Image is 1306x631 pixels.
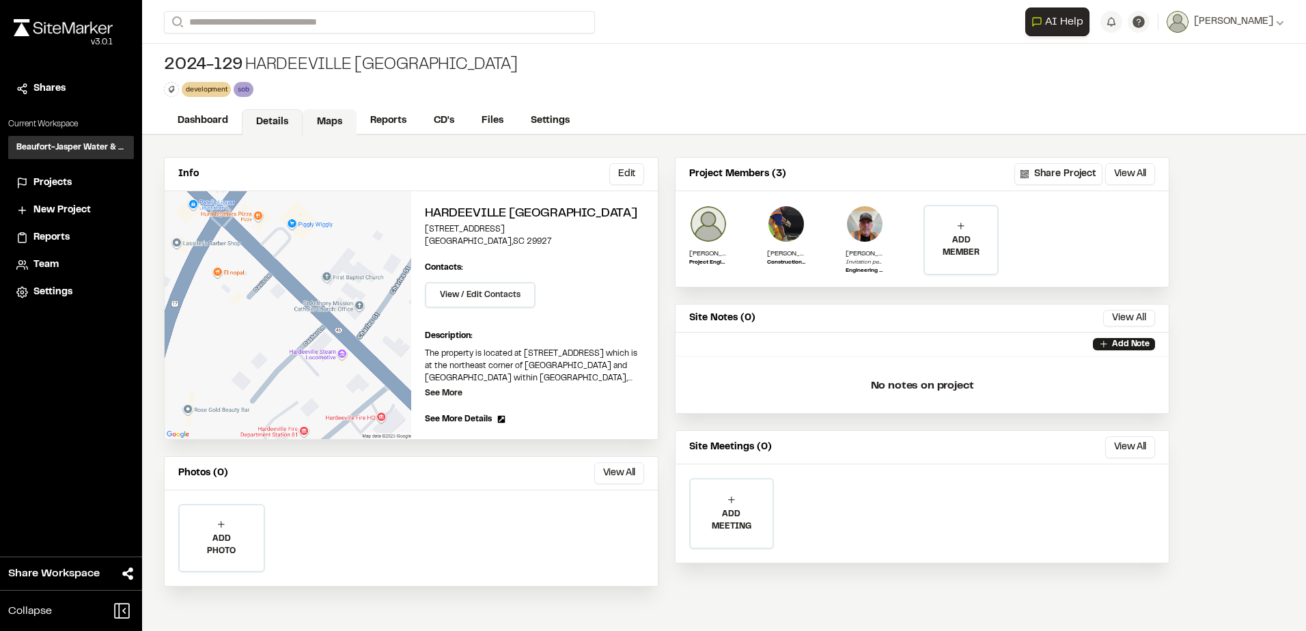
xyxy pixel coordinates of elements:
span: Collapse [8,603,52,619]
span: See More Details [425,413,492,425]
p: Add Note [1112,338,1150,350]
p: The property is located at [STREET_ADDRESS] which is at the northeast corner of [GEOGRAPHIC_DATA]... [425,348,644,384]
p: [STREET_ADDRESS] [425,223,644,236]
button: View All [1105,163,1155,185]
img: Victor Gaucin [767,205,805,243]
a: Shares [16,81,126,96]
a: Details [242,109,303,135]
p: Project Members (3) [689,167,786,182]
div: Oh geez...please don't... [14,36,113,48]
p: Contacts: [425,262,463,274]
button: View All [1103,310,1155,326]
a: Files [468,108,517,134]
span: AI Help [1045,14,1083,30]
div: Hardeeville [GEOGRAPHIC_DATA] [164,55,518,76]
p: [PERSON_NAME] [846,249,884,259]
a: Projects [16,176,126,191]
p: [GEOGRAPHIC_DATA] , SC 29927 [425,236,644,248]
span: Projects [33,176,72,191]
p: Current Workspace [8,118,134,130]
p: [PERSON_NAME] [689,249,727,259]
p: Engineering Construction Supervisor South of the Broad [846,267,884,275]
span: Team [33,257,59,272]
p: Invitation pending [846,259,884,267]
div: development [182,82,231,96]
a: Dashboard [164,108,242,134]
a: Settings [16,285,126,300]
a: Reports [357,108,420,134]
a: Settings [517,108,583,134]
button: View All [594,462,644,484]
button: Edit [609,163,644,185]
p: Info [178,167,199,182]
h2: Hardeeville [GEOGRAPHIC_DATA] [425,205,644,223]
p: See More [425,387,462,399]
p: ADD PHOTO [180,533,264,557]
img: Mahathi Bhooshi [689,205,727,243]
p: [PERSON_NAME] [767,249,805,259]
button: Edit Tags [164,82,179,97]
p: Project Engineer [689,259,727,267]
p: No notes on project [686,364,1158,408]
p: Site Notes (0) [689,311,755,326]
div: sob [234,82,253,96]
button: Open AI Assistant [1025,8,1089,36]
button: Search [164,11,189,33]
button: Share Project [1014,163,1102,185]
button: View / Edit Contacts [425,282,536,308]
span: 2024-129 [164,55,242,76]
p: ADD MEMBER [925,234,997,259]
a: Reports [16,230,126,245]
a: CD's [420,108,468,134]
button: [PERSON_NAME] [1167,11,1284,33]
img: Cliff Schwabauer [846,205,884,243]
img: rebrand.png [14,19,113,36]
p: Description: [425,330,644,342]
p: Site Meetings (0) [689,440,772,455]
p: Construction Engineer II [767,259,805,267]
img: User [1167,11,1189,33]
span: Reports [33,230,70,245]
span: Settings [33,285,72,300]
h3: Beaufort-Jasper Water & Sewer Authority [16,141,126,154]
a: Team [16,257,126,272]
button: View All [1105,436,1155,458]
a: New Project [16,203,126,218]
p: ADD MEETING [691,508,773,533]
span: [PERSON_NAME] [1194,14,1273,29]
div: Open AI Assistant [1025,8,1095,36]
p: Photos (0) [178,466,228,481]
span: Shares [33,81,66,96]
span: New Project [33,203,91,218]
span: Share Workspace [8,565,100,582]
a: Maps [303,109,357,135]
